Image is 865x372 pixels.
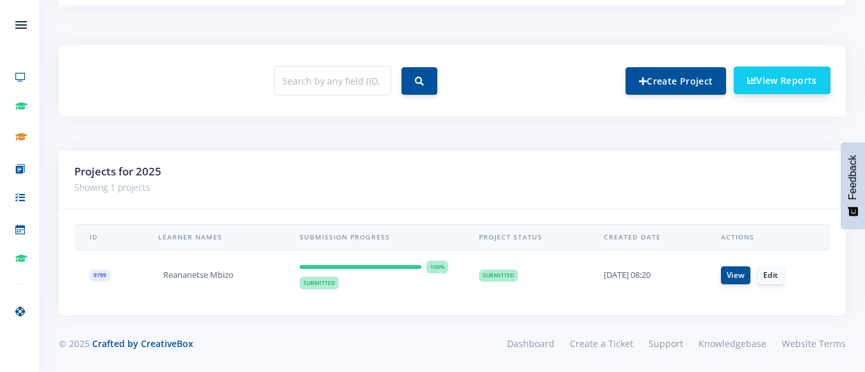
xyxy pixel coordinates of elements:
a: Create Project [626,67,726,95]
h3: Projects for 2025 [74,163,830,180]
a: Website Terms [774,334,846,353]
span: 100% [426,261,448,273]
a: View Reports [734,67,830,94]
span: 9799 [90,270,110,282]
th: Created Date [588,224,706,250]
a: Knowledgebase [691,334,774,353]
a: Dashboard [499,334,562,353]
span: Knowledgebase [699,337,766,350]
input: Search by any field (ID, name, school, etc.) [274,66,391,95]
th: Actions [706,224,830,250]
span: Submitted [300,277,339,289]
a: View [721,266,750,284]
button: Feedback - Show survey [841,142,865,229]
a: Edit [757,266,784,284]
span: Reananetse Mbizo [163,269,234,282]
th: Project Status [464,224,589,250]
a: Create a Ticket [562,334,641,353]
th: Submission Progress [284,224,464,250]
p: Showing 1 projects [74,180,830,195]
a: Support [641,334,691,353]
div: © 2025 [59,337,443,350]
th: Learner Names [143,224,284,250]
td: [DATE] 08:20 [588,250,706,300]
span: Submitted [479,270,518,282]
span: Feedback [847,155,859,200]
a: Crafted by CreativeBox [92,337,193,350]
th: ID [74,224,143,250]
